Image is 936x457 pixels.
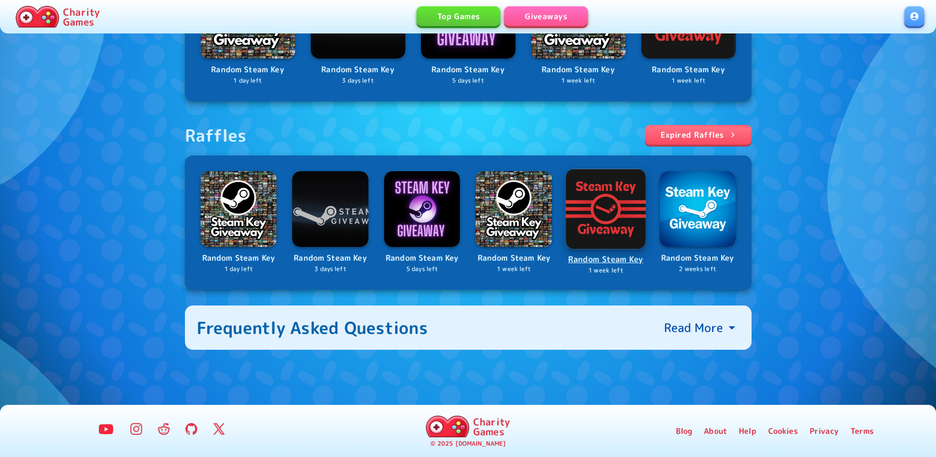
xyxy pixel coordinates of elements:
[63,7,100,27] p: Charity Games
[158,423,170,435] img: Reddit Logo
[476,252,552,265] p: Random Steam Key
[531,63,626,76] p: Random Steam Key
[476,171,552,274] a: LogoRandom Steam Key1 week left
[185,305,752,350] button: Frequently Asked QuestionsRead More
[384,171,460,247] img: Logo
[473,417,510,436] p: Charity Games
[16,6,59,28] img: Charity.Games
[660,265,736,274] p: 2 weeks left
[504,6,588,26] a: Giveaways
[213,423,225,435] img: Twitter Logo
[422,414,514,439] a: Charity Games
[384,265,460,274] p: 5 days left
[292,171,368,247] img: Logo
[201,76,295,86] p: 1 day left
[660,171,736,274] a: LogoRandom Steam Key2 weeks left
[292,171,368,274] a: LogoRandom Steam Key3 days left
[426,416,469,437] img: Charity.Games
[421,76,515,86] p: 5 days left
[567,266,645,275] p: 1 week left
[292,252,368,265] p: Random Steam Key
[384,252,460,265] p: Random Steam Key
[704,425,727,437] a: About
[645,125,752,145] a: Expired Raffles
[197,317,428,338] div: Frequently Asked Questions
[641,63,736,76] p: Random Steam Key
[130,423,142,435] img: Instagram Logo
[476,265,552,274] p: 1 week left
[201,63,295,76] p: Random Steam Key
[567,170,645,275] a: LogoRandom Steam Key1 week left
[476,171,552,247] img: Logo
[660,171,736,247] img: Logo
[739,425,756,437] a: Help
[201,252,277,265] p: Random Steam Key
[567,253,645,266] p: Random Steam Key
[185,125,247,146] div: Raffles
[311,63,405,76] p: Random Steam Key
[660,252,736,265] p: Random Steam Key
[311,76,405,86] p: 3 days left
[201,171,277,247] img: Logo
[430,439,506,449] p: © 2025 [DOMAIN_NAME]
[384,171,460,274] a: LogoRandom Steam Key5 days left
[850,425,874,437] a: Terms
[676,425,693,437] a: Blog
[768,425,798,437] a: Cookies
[421,63,515,76] p: Random Steam Key
[810,425,839,437] a: Privacy
[641,76,736,86] p: 1 week left
[201,265,277,274] p: 1 day left
[417,6,500,26] a: Top Games
[292,265,368,274] p: 3 days left
[531,76,626,86] p: 1 week left
[664,320,723,335] p: Read More
[201,171,277,274] a: LogoRandom Steam Key1 day left
[185,423,197,435] img: GitHub Logo
[566,169,646,249] img: Logo
[12,4,104,30] a: Charity Games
